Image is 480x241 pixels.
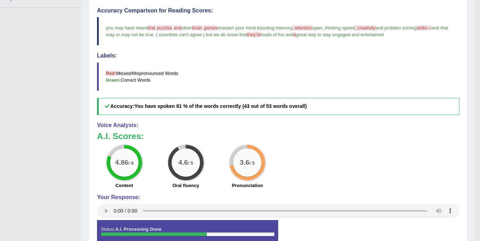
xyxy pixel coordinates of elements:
span: and problem solving [376,25,417,31]
span: you may have heard [106,25,148,31]
h4: Voice Analysis: [97,122,459,128]
blockquote: Missed/Mispronounced Words Correct Words [97,62,459,91]
big: 4.6 [178,158,188,166]
span: but we do know that [206,32,247,37]
span: a [293,32,296,37]
big: 4.86 [115,158,128,166]
small: / 6 [128,160,134,166]
span: .) [202,32,205,37]
b: Red: [106,71,116,76]
span: games [204,25,217,31]
big: 3.6 [240,158,249,166]
span: puzzles [157,25,172,31]
span: great way to stay engaged and entertained [296,32,383,37]
span: . ( [153,32,158,37]
span: and [174,25,182,31]
span: scientists can't agree [159,32,202,37]
small: / 5 [249,160,255,166]
b: A.I. Scores: [97,131,144,141]
span: that [148,25,156,31]
h4: Accuracy Comparison for Reading Scores: [97,7,459,14]
b: You have spoken 81 % of the words correctly (43 out of 53 words overall) [134,103,307,109]
span: , [322,25,324,31]
span: other [182,25,192,31]
span: skills— [417,25,431,31]
span: thinking speed [325,25,355,31]
h5: Accuracy: [97,98,459,115]
span: span [312,25,322,31]
label: Pronunciation [232,182,263,189]
span: they're [247,32,261,37]
span: brain [192,25,202,31]
b: Green: [106,77,121,83]
small: / 5 [188,160,193,166]
h4: Labels: [97,53,459,59]
span: loads of fun and [261,32,294,37]
label: Content [115,182,133,189]
span: , attention [292,25,312,31]
span: , creativity [355,25,376,31]
h4: Your Response: [97,194,459,201]
strong: A.I. Processing Done [115,226,161,232]
label: Oral fluency [172,182,199,189]
span: sharpen your mind boosting memory [217,25,292,31]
